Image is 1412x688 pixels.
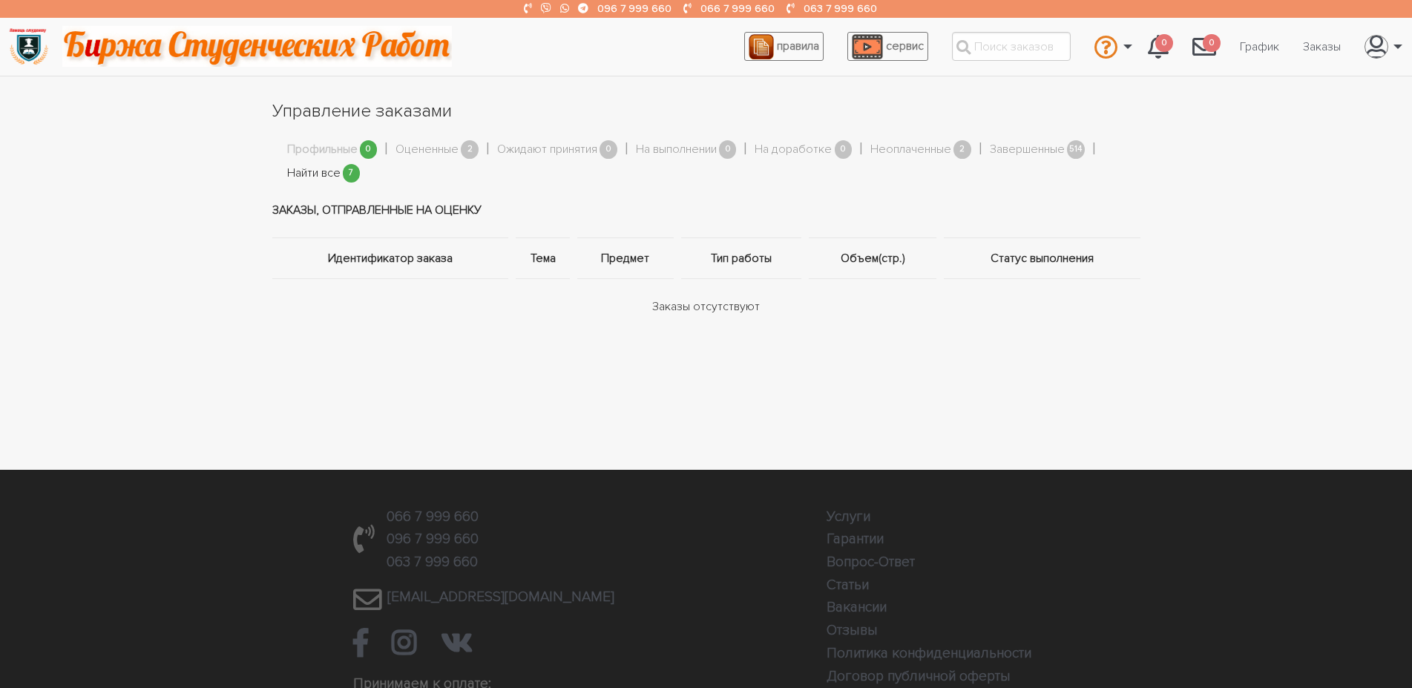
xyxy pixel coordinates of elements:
[1291,33,1353,61] a: Заказы
[804,2,877,15] a: 063 7 999 660
[636,140,717,160] a: На выполнении
[1203,34,1221,53] span: 0
[827,553,915,571] a: Вопрос-Ответ
[62,26,452,67] img: motto-2ce64da2796df845c65ce8f9480b9c9d679903764b3ca6da4b6de107518df0fe.gif
[700,2,775,15] a: 066 7 999 660
[719,140,737,159] span: 0
[852,34,883,59] img: play_icon-49f7f135c9dc9a03216cfdbccbe1e3994649169d890fb554cedf0eac35a01ba8.png
[1155,34,1173,53] span: 0
[1067,140,1085,159] span: 514
[272,238,513,279] th: Идентификатор заказа
[749,34,774,59] img: agreement_icon-feca34a61ba7f3d1581b08bc946b2ec1ccb426f67415f344566775c155b7f62c.png
[953,140,971,159] span: 2
[600,140,617,159] span: 0
[827,644,1031,662] a: Политика конфиденциальности
[755,140,832,160] a: На доработке
[387,508,479,525] a: 066 7 999 660
[597,2,671,15] a: 096 7 999 660
[387,588,614,606] a: [EMAIL_ADDRESS][DOMAIN_NAME]
[677,238,805,279] th: Тип работы
[395,140,459,160] a: Оцененные
[827,530,884,548] a: Гарантии
[847,32,928,61] a: сервис
[287,164,341,183] a: Найти все
[952,32,1071,61] input: Поиск заказов
[940,238,1140,279] th: Статус выполнения
[574,238,677,279] th: Предмет
[387,553,478,571] a: 063 7 999 660
[287,140,358,160] a: Профильные
[827,508,870,525] a: Услуги
[870,140,951,160] a: Неоплаченные
[461,140,479,159] span: 2
[827,598,887,616] a: Вакансии
[512,238,573,279] th: Тема
[387,530,479,548] a: 096 7 999 660
[1228,33,1291,61] a: График
[343,164,361,183] span: 7
[777,39,819,53] span: правила
[990,140,1065,160] a: Завершенные
[272,279,1140,335] td: Заказы отсутствуют
[835,140,853,159] span: 0
[1136,27,1181,67] a: 0
[8,26,49,67] img: logo-135dea9cf721667cc4ddb0c1795e3ba8b7f362e3d0c04e2cc90b931989920324.png
[886,39,924,53] span: сервис
[805,238,940,279] th: Объем(стр.)
[827,667,1011,685] a: Договор публичной оферты
[360,140,378,159] span: 0
[827,576,869,594] a: Статьи
[744,32,824,61] a: правила
[1181,27,1228,67] a: 0
[272,183,1140,238] td: Заказы, отправленные на оценку
[497,140,597,160] a: Ожидают принятия
[827,621,878,639] a: Отзывы
[272,99,1140,124] h1: Управление заказами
